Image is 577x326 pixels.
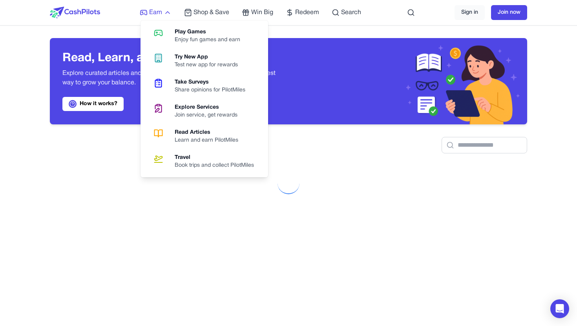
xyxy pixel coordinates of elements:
img: CashPilots Logo [50,7,100,18]
span: Earn [149,8,162,17]
a: Join now [491,5,527,20]
a: TravelBook trips and collect PilotMiles [144,149,265,174]
span: Win Big [251,8,273,17]
a: Earn [140,8,172,17]
a: Sign in [455,5,485,20]
div: Test new app for rewards [175,61,244,69]
div: Enjoy fun games and earn [175,36,247,44]
h3: Read, Learn, and Earn. [62,51,276,66]
div: Play Games [175,28,247,36]
div: Join service, get rewards [175,111,244,119]
div: Learn and earn PilotMiles [175,137,245,144]
span: Search [341,8,361,17]
p: Explore curated articles and earn PilotMiles just by reading. It’s the smartest way to grow your ... [62,69,276,87]
span: Redeem [295,8,319,17]
a: Shop & Save [184,8,229,17]
a: How it works? [62,97,124,111]
span: Shop & Save [194,8,229,17]
a: Search [332,8,361,17]
a: Win Big [242,8,273,17]
a: Try New AppTest new app for rewards [144,49,265,74]
div: Read Articles [175,129,245,137]
a: Explore ServicesJoin service, get rewards [144,99,265,124]
div: Explore Services [175,104,244,111]
a: Read ArticlesLearn and earn PilotMiles [144,124,265,149]
div: Take Surveys [175,78,252,86]
a: Redeem [286,8,319,17]
img: Header decoration [288,38,527,124]
div: Travel [175,154,260,162]
div: Open Intercom Messenger [550,299,569,318]
div: Try New App [175,53,244,61]
a: Take SurveysShare opinions for PilotMiles [144,74,265,99]
a: Play GamesEnjoy fun games and earn [144,24,265,49]
div: Share opinions for PilotMiles [175,86,252,94]
div: Book trips and collect PilotMiles [175,162,260,169]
